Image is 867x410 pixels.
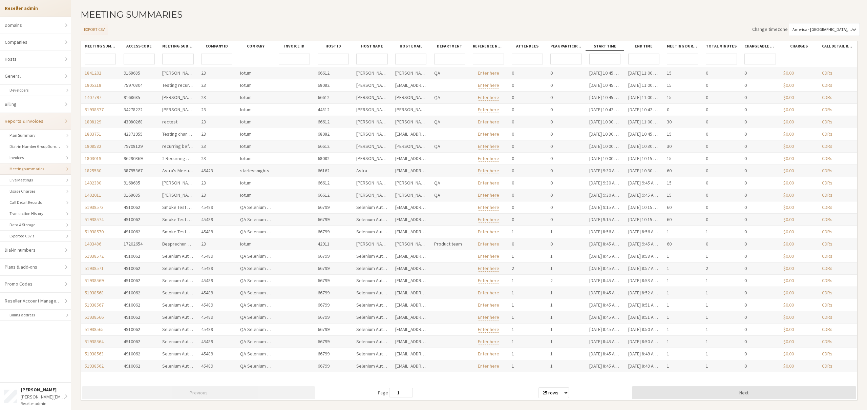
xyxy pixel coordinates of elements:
[624,67,663,79] div: [DATE] 11:00 AM CDT
[236,226,275,238] div: QA Selenium DO NOT DELETE OR CHANGE
[624,79,663,91] div: [DATE] 11:00 AM CDT
[197,140,236,152] div: 23
[702,128,741,140] div: 0
[158,189,197,201] div: [PERSON_NAME]'s Meeting
[663,128,702,140] div: 15
[663,165,702,177] div: 60
[624,165,663,177] div: [DATE] 10:30 AM CDT
[120,238,159,250] div: 17202654
[314,177,353,189] div: 66612
[586,238,625,250] div: [DATE] 8:45 AM CDT
[353,214,392,226] div: Selenium Automation Staging Testing Account
[702,201,741,213] div: 0
[430,116,469,128] div: QA
[158,250,197,262] div: Selenium Automation Staging Testing Account's Meeting
[667,54,698,64] input: Meeting duration
[197,238,236,250] div: 23
[392,165,430,177] div: [EMAIL_ADDRESS][DOMAIN_NAME]
[702,116,741,128] div: 0
[783,192,794,198] a: $0.00
[741,177,780,189] div: 0
[314,201,353,213] div: 66799
[508,128,547,140] div: 0
[158,177,197,189] div: [PERSON_NAME]'s Meeting
[508,165,547,177] div: 0
[744,54,776,64] input: Chargeable minutes
[822,119,832,125] a: CDRs
[547,92,586,103] div: 0
[702,177,741,189] div: 0
[353,92,392,103] div: [PERSON_NAME]
[586,165,625,177] div: [DATE] 9:30 AM CDT
[353,189,392,201] div: [PERSON_NAME]
[663,189,702,201] div: 15
[663,214,702,226] div: 60
[158,238,197,250] div: Besprechung von [PERSON_NAME]
[783,94,794,100] a: $0.00
[392,153,430,164] div: [EMAIL_ADDRESS][DOMAIN_NAME]
[547,226,586,238] div: 1
[353,177,392,189] div: [PERSON_NAME]
[120,189,159,201] div: 9168685
[822,241,832,247] a: CDRs
[392,226,430,238] div: [EMAIL_ADDRESS][DOMAIN_NAME]
[197,189,236,201] div: 23
[120,214,159,226] div: 4910062
[586,140,625,152] div: [DATE] 10:00 AM CDT
[822,204,832,210] a: CDRs
[702,140,741,152] div: 0
[822,180,832,186] a: CDRs
[586,189,625,201] div: [DATE] 9:30 AM CDT
[783,106,794,113] a: $0.00
[741,250,780,262] div: 0
[702,104,741,116] div: 0
[392,67,430,79] div: [PERSON_NAME][EMAIL_ADDRESS][DOMAIN_NAME]
[741,226,780,238] div: 0
[783,204,794,210] a: $0.00
[85,229,104,235] a: 51938570
[236,238,275,250] div: Iotum
[663,116,702,128] div: 30
[120,67,159,79] div: 9168685
[508,116,547,128] div: 0
[624,140,663,152] div: [DATE] 10:30 AM CDT
[85,168,101,174] a: 1825580
[353,250,392,262] div: Selenium Automation Staging Testing Account
[783,143,794,149] a: $0.00
[356,54,387,64] input: Host name
[353,116,392,128] div: [PERSON_NAME]
[120,262,159,274] div: 4910062
[741,165,780,177] div: 0
[197,79,236,91] div: 23
[314,153,353,164] div: 68082
[508,92,547,103] div: 0
[120,201,159,213] div: 4910062
[314,67,353,79] div: 66612
[236,250,275,262] div: QA Selenium DO NOT DELETE OR CHANGE
[158,214,197,226] div: Smoke Test Meeting
[395,54,426,64] input: Host Email
[158,165,197,177] div: Astra's Meeting
[512,54,543,64] input: Attendees
[158,92,197,103] div: [PERSON_NAME]'s Meeting
[783,131,794,137] a: $0.00
[236,79,275,91] div: Iotum
[586,104,625,116] div: [DATE] 10:42 AM CDT
[547,177,586,189] div: 0
[702,214,741,226] div: 0
[197,177,236,189] div: 23
[624,128,663,140] div: [DATE] 10:45 AM CDT
[392,189,430,201] div: [PERSON_NAME][EMAIL_ADDRESS][DOMAIN_NAME]
[120,250,159,262] div: 4910062
[702,165,741,177] div: 0
[702,250,741,262] div: 1
[663,201,702,213] div: 60
[85,192,101,198] a: 1402011
[314,189,353,201] div: 66612
[624,201,663,213] div: [DATE] 10:15 AM CDT
[624,153,663,164] div: [DATE] 10:15 AM CDT
[392,116,430,128] div: [PERSON_NAME][EMAIL_ADDRESS][DOMAIN_NAME]
[547,189,586,201] div: 0
[547,128,586,140] div: 0
[85,70,101,76] a: 1841202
